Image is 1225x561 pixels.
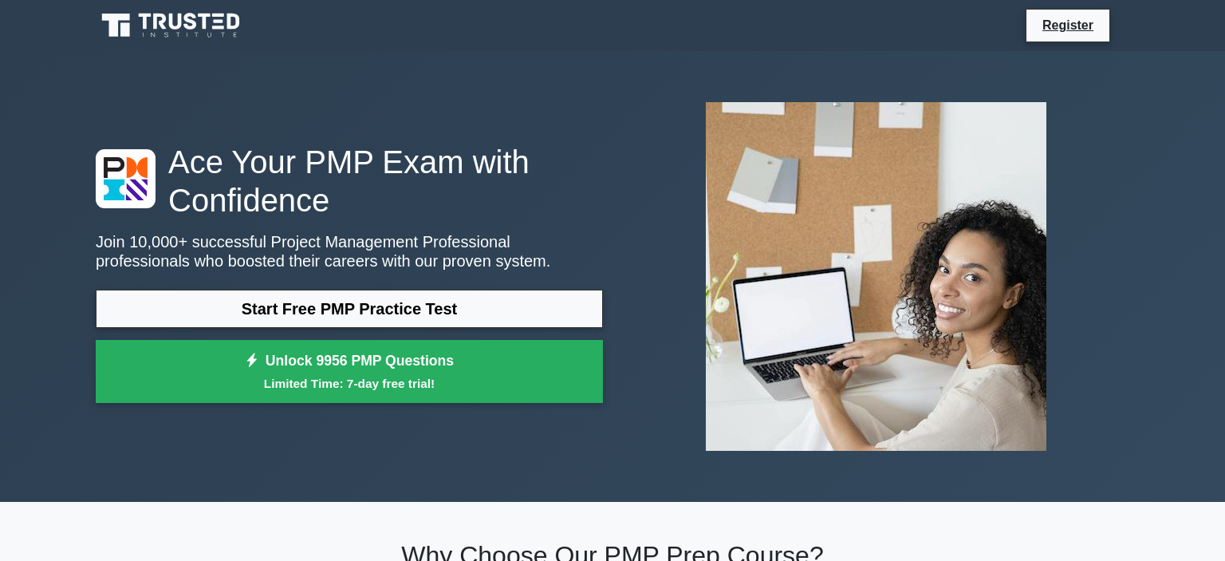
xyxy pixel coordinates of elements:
a: Start Free PMP Practice Test [96,290,603,328]
a: Unlock 9956 PMP QuestionsLimited Time: 7-day free trial! [96,340,603,404]
p: Join 10,000+ successful Project Management Professional professionals who boosted their careers w... [96,232,603,271]
h1: Ace Your PMP Exam with Confidence [96,143,603,219]
small: Limited Time: 7-day free trial! [116,374,583,393]
a: Register [1033,15,1103,35]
